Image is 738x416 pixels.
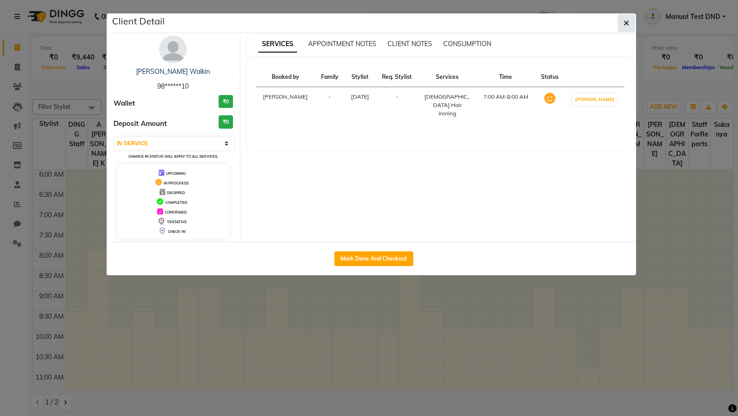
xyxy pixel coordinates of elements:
[535,67,565,87] th: Status
[418,67,476,87] th: Services
[375,87,418,124] td: -
[351,93,369,100] span: [DATE]
[258,36,297,53] span: SERVICES
[167,190,185,195] span: DROPPED
[136,67,210,76] a: [PERSON_NAME] Walkin
[315,67,345,87] th: Family
[476,87,535,124] td: 7:00 AM-8:00 AM
[476,67,535,87] th: Time
[159,36,187,63] img: avatar
[167,220,187,224] span: TENTATIVE
[219,95,233,108] h3: ₹0
[166,171,186,176] span: UPCOMING
[128,154,218,159] small: Change in status will apply to all services.
[256,87,315,124] td: [PERSON_NAME]
[256,67,315,87] th: Booked by
[375,67,418,87] th: Req. Stylist
[345,67,375,87] th: Stylist
[112,14,165,28] h5: Client Detail
[424,93,471,118] div: [DEMOGRAPHIC_DATA] Hair ironing
[165,200,187,205] span: COMPLETED
[573,94,617,105] button: [PERSON_NAME]
[219,115,233,129] h3: ₹0
[315,87,345,124] td: -
[334,251,413,266] button: Mark Done And Checkout
[308,40,376,48] span: APPOINTMENT NOTES
[113,119,167,129] span: Deposit Amount
[165,210,187,214] span: CONFIRMED
[168,229,185,234] span: CHECK-IN
[443,40,491,48] span: CONSUMPTION
[113,98,135,109] span: Wallet
[164,181,189,185] span: IN PROGRESS
[387,40,432,48] span: CLIENT NOTES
